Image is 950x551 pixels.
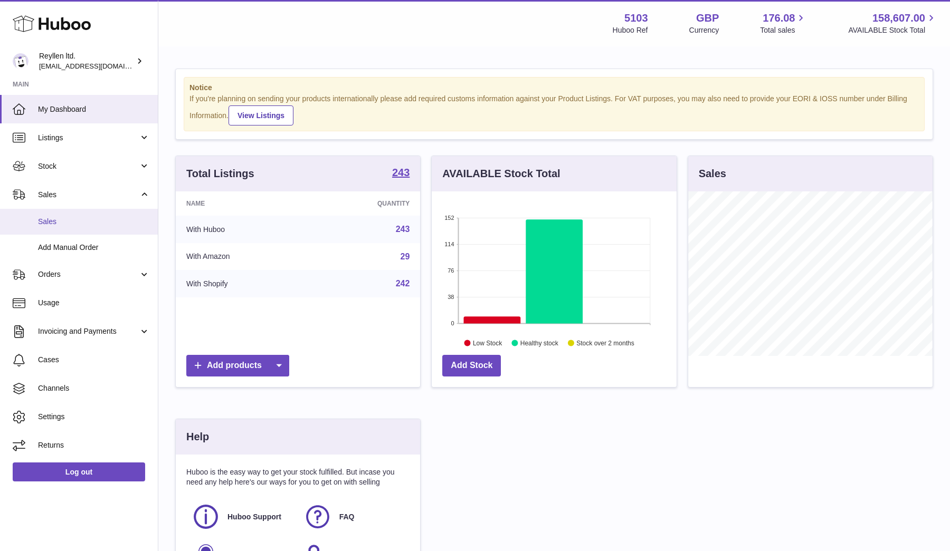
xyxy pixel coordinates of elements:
[392,167,410,178] strong: 243
[401,252,410,261] a: 29
[444,241,454,247] text: 114
[38,133,139,143] span: Listings
[176,191,310,216] th: Name
[38,161,139,171] span: Stock
[38,243,150,253] span: Add Manual Order
[189,94,919,125] div: If you're planning on sending your products internationally please add required customs informati...
[310,191,421,216] th: Quantity
[186,355,289,376] a: Add products
[13,462,145,481] a: Log out
[303,502,405,531] a: FAQ
[396,279,410,288] a: 242
[176,243,310,270] td: With Amazon
[176,270,310,297] td: With Shopify
[442,355,501,376] a: Add Stock
[13,53,28,69] img: reyllen@reyllen.com
[444,215,454,221] text: 152
[227,512,281,522] span: Huboo Support
[848,11,937,35] a: 158,607.00 AVAILABLE Stock Total
[189,83,919,93] strong: Notice
[689,25,719,35] div: Currency
[396,225,410,234] a: 243
[577,339,634,346] text: Stock over 2 months
[38,412,150,422] span: Settings
[38,190,139,200] span: Sales
[38,298,150,308] span: Usage
[229,105,293,125] a: View Listings
[473,339,502,346] text: Low Stock
[186,167,254,181] h3: Total Listings
[38,104,150,114] span: My Dashboard
[38,440,150,450] span: Returns
[38,383,150,393] span: Channels
[848,25,937,35] span: AVAILABLE Stock Total
[38,326,139,336] span: Invoicing and Payments
[613,25,648,35] div: Huboo Ref
[339,512,355,522] span: FAQ
[39,51,134,71] div: Reyllen ltd.
[39,62,155,70] span: [EMAIL_ADDRESS][DOMAIN_NAME]
[176,216,310,243] td: With Huboo
[38,269,139,279] span: Orders
[442,167,560,181] h3: AVAILABLE Stock Total
[520,339,559,346] text: Healthy stock
[760,25,807,35] span: Total sales
[186,467,410,487] p: Huboo is the easy way to get your stock fulfilled. But incase you need any help here's our ways f...
[448,267,454,274] text: 76
[699,167,726,181] h3: Sales
[451,320,454,326] text: 0
[38,355,150,365] span: Cases
[760,11,807,35] a: 176.08 Total sales
[624,11,648,25] strong: 5103
[186,430,209,444] h3: Help
[38,217,150,227] span: Sales
[392,167,410,180] a: 243
[448,294,454,300] text: 38
[696,11,719,25] strong: GBP
[872,11,925,25] span: 158,607.00
[763,11,795,25] span: 176.08
[192,502,293,531] a: Huboo Support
